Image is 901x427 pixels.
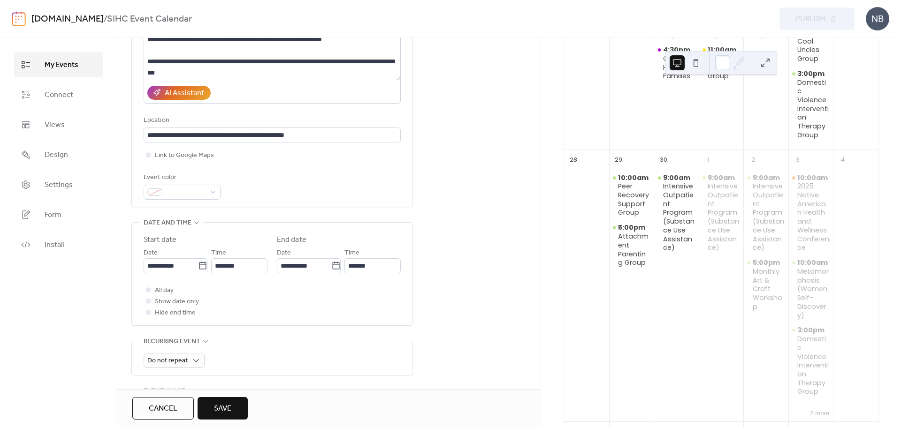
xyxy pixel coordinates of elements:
div: Event color [144,172,219,183]
div: Monthly Art & Craft Workshop [743,258,788,311]
span: 9:00am [753,173,781,182]
div: 2025 Native American Health and Wellness Conference [797,182,829,252]
div: Location [144,115,399,126]
div: Peer Recovery Support Group [609,173,654,217]
div: Domestic Violence Intervention Therapy Group [797,335,829,396]
img: logo [12,11,26,26]
button: 2 more [806,408,833,417]
span: Design [45,150,68,161]
span: Views [45,120,65,131]
div: 2 [747,154,759,166]
div: Cool Uncles Group [788,28,833,63]
span: Date [144,247,158,259]
span: 4:30pm [663,45,692,54]
a: My Events [14,52,103,77]
span: 9:00am [663,173,692,182]
span: Cancel [149,403,177,414]
a: Views [14,112,103,137]
div: 28 [567,154,580,166]
a: Settings [14,172,103,197]
div: Campo Healthy Families [654,45,699,81]
span: Form [45,210,61,221]
div: AI Assistant [165,88,204,99]
span: 5:00pm [618,223,647,232]
span: Connect [45,90,73,101]
button: Cancel [132,397,194,420]
span: Save [214,403,231,414]
span: Date and time [144,217,191,229]
span: Show date only [155,296,199,307]
div: Intensive Outpatient Program (Substance Use Assistance) [753,182,785,252]
div: 3 [792,154,804,166]
div: Cool Uncles Group [797,37,829,63]
a: Form [14,202,103,227]
div: 4 [837,154,849,166]
span: My Events [45,60,78,71]
span: 11:00am [708,45,738,54]
span: Time [211,247,226,259]
span: Event image [144,386,185,397]
div: Attachment Parenting Group [609,223,654,267]
a: Connect [14,82,103,107]
div: Domestic Violence Intervention Therapy Group [797,78,829,140]
b: / [104,10,107,28]
div: Intensive Outpatient Program (Substance Use Assistance) [708,182,740,252]
div: Metamorphosis (Women Self-Discovery) [788,258,833,320]
div: 1 [702,154,714,166]
div: Monthly Art & Craft Workshop [753,267,785,311]
div: Metamorphosis (Women Self-Discovery) [797,267,829,320]
div: Domestic Violence Intervention Therapy Group [788,69,833,140]
div: 29 [612,154,625,166]
div: Peer Recovery Support Group [618,182,650,217]
span: Time [344,247,359,259]
span: Install [45,240,64,251]
span: 3:00pm [797,69,826,78]
div: Intensive Outpatient Program (Substance Use Assistance) [743,173,788,252]
button: AI Assistant [147,86,211,100]
span: Settings [45,180,73,191]
span: Date [277,247,291,259]
div: Attachment Parenting Group [618,232,650,267]
b: SIHC Event Calendar [107,10,192,28]
div: Intensive Outpatient Program (Substance Use Assistance) [699,173,744,252]
span: Recurring event [144,336,200,347]
div: 30 [657,154,669,166]
a: Install [14,232,103,257]
div: End date [277,234,306,246]
div: Intensive Outpatient Program (Substance Use Assistance) [663,182,695,252]
div: Start date [144,234,176,246]
span: 9:00am [708,173,736,182]
a: Design [14,142,103,167]
div: Intensive Outpatient Program (Substance Use Assistance) [654,173,699,252]
div: NB [866,7,889,30]
a: [DOMAIN_NAME] [31,10,104,28]
span: 3:00pm [797,326,826,335]
span: Hide end time [155,307,196,319]
span: 10:00am [618,173,650,182]
button: Save [198,397,248,420]
span: 10:00am [797,173,829,182]
span: 5:00pm [753,258,781,267]
span: Do not repeat [147,354,188,367]
div: Cool Aunties Group [699,45,744,81]
div: 2025 Native American Health and Wellness Conference [788,173,833,252]
span: Link to Google Maps [155,150,214,161]
span: All day [155,285,174,296]
div: Domestic Violence Intervention Therapy Group [788,326,833,396]
div: Campo Healthy Families [663,54,695,81]
span: 10:00am [797,258,829,267]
